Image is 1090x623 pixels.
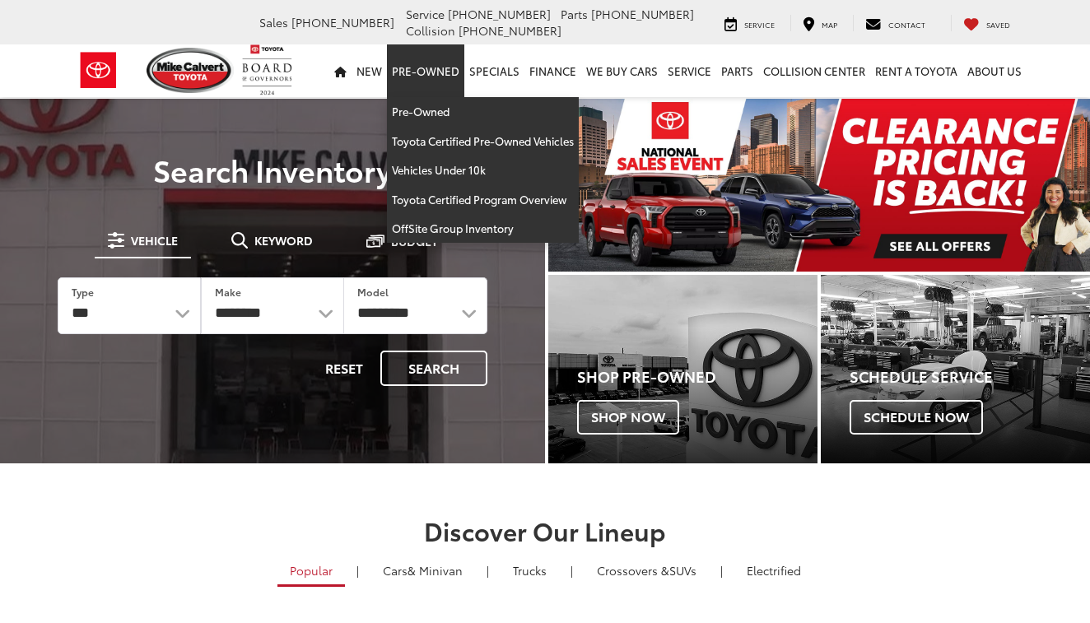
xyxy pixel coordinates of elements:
[391,235,438,247] span: Budget
[566,562,577,579] li: |
[561,6,588,22] span: Parts
[259,14,288,30] span: Sales
[131,235,178,246] span: Vehicle
[548,275,817,463] div: Toyota
[712,15,787,31] a: Service
[790,15,850,31] a: Map
[72,285,94,299] label: Type
[387,156,579,185] a: Vehicles Under 10k
[744,19,775,30] span: Service
[986,19,1010,30] span: Saved
[459,22,561,39] span: [PHONE_NUMBER]
[254,235,313,246] span: Keyword
[524,44,581,97] a: Finance
[291,14,394,30] span: [PHONE_NUMBER]
[387,44,464,97] a: Pre-Owned
[406,22,455,39] span: Collision
[577,400,679,435] span: Shop Now
[277,556,345,587] a: Popular
[548,99,1090,272] div: carousel slide number 1 of 1
[501,556,559,584] a: Trucks
[35,153,510,186] h3: Search Inventory
[387,185,579,215] a: Toyota Certified Program Overview
[329,44,352,97] a: Home
[387,97,579,127] a: Pre-Owned
[311,351,377,386] button: Reset
[888,19,925,30] span: Contact
[408,562,463,579] span: & Minivan
[448,6,551,22] span: [PHONE_NUMBER]
[716,44,758,97] a: Parts
[76,517,1014,544] h2: Discover Our Lineup
[822,19,837,30] span: Map
[548,99,1090,272] img: Clearance Pricing Is Back
[464,44,524,97] a: Specials
[380,351,487,386] button: Search
[597,562,669,579] span: Crossovers &
[357,285,389,299] label: Model
[850,400,983,435] span: Schedule Now
[850,369,1090,385] h4: Schedule Service
[591,6,694,22] span: [PHONE_NUMBER]
[734,556,813,584] a: Electrified
[951,15,1022,31] a: My Saved Vehicles
[585,556,709,584] a: SUVs
[577,369,817,385] h4: Shop Pre-Owned
[821,275,1090,463] div: Toyota
[387,127,579,156] a: Toyota Certified Pre-Owned Vehicles
[716,562,727,579] li: |
[962,44,1027,97] a: About Us
[821,275,1090,463] a: Schedule Service Schedule Now
[853,15,938,31] a: Contact
[758,44,870,97] a: Collision Center
[352,562,363,579] li: |
[482,562,493,579] li: |
[870,44,962,97] a: Rent a Toyota
[352,44,387,97] a: New
[548,275,817,463] a: Shop Pre-Owned Shop Now
[215,285,241,299] label: Make
[370,556,475,584] a: Cars
[406,6,445,22] span: Service
[147,48,234,93] img: Mike Calvert Toyota
[663,44,716,97] a: Service
[387,214,579,243] a: OffSite Group Inventory
[68,44,129,97] img: Toyota
[548,99,1090,272] section: Carousel section with vehicle pictures - may contain disclaimers.
[581,44,663,97] a: WE BUY CARS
